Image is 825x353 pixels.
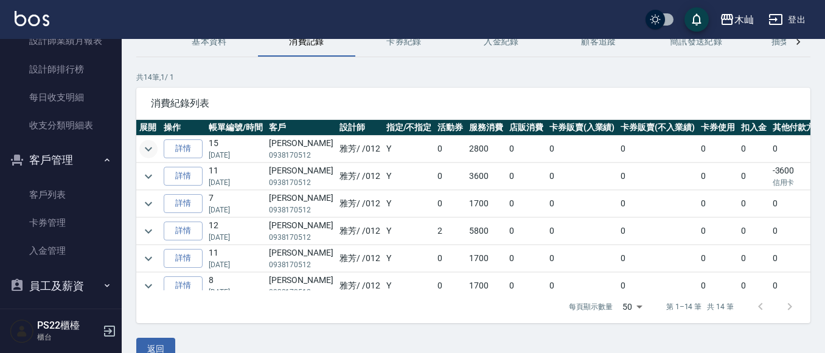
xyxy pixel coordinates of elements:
td: Y [383,163,435,190]
p: 第 1–14 筆 共 14 筆 [666,301,734,312]
a: 每日收支明細 [5,83,117,111]
p: [DATE] [209,150,263,161]
td: Y [383,273,435,299]
th: 指定/不指定 [383,120,435,136]
a: 詳情 [164,194,203,213]
td: 0 [434,273,466,299]
p: 0938170512 [269,177,333,188]
th: 活動券 [434,120,466,136]
td: 0 [546,136,618,163]
th: 扣入金 [738,120,770,136]
button: 登出 [764,9,810,31]
td: 0 [434,163,466,190]
td: [PERSON_NAME] [266,136,336,163]
span: 消費紀錄列表 [151,97,796,110]
td: 0 [546,218,618,245]
img: Person [10,319,34,343]
td: 0 [506,245,546,272]
td: 0 [618,273,698,299]
td: 8 [206,273,266,299]
td: 1700 [466,190,506,217]
td: 3600 [466,163,506,190]
td: 0 [738,136,770,163]
th: 客戶 [266,120,336,136]
td: 0 [618,218,698,245]
td: 15 [206,136,266,163]
td: 雅芳 / /012 [336,273,383,299]
a: 詳情 [164,139,203,158]
button: expand row [139,167,158,186]
td: 雅芳 / /012 [336,136,383,163]
button: expand row [139,140,158,158]
td: 1700 [466,245,506,272]
th: 展開 [136,120,161,136]
p: 信用卡 [773,177,824,188]
a: 詳情 [164,276,203,295]
a: 設計師業績月報表 [5,27,117,55]
p: 共 14 筆, 1 / 1 [136,72,810,83]
p: 0938170512 [269,259,333,270]
td: 0 [618,136,698,163]
p: [DATE] [209,204,263,215]
td: 11 [206,245,266,272]
td: 0 [738,218,770,245]
button: expand row [139,195,158,213]
button: 客戶管理 [5,144,117,176]
button: 消費記錄 [258,27,355,57]
td: 5800 [466,218,506,245]
p: 0938170512 [269,287,333,298]
button: 入金紀錄 [453,27,550,57]
td: 0 [698,163,738,190]
button: expand row [139,277,158,295]
td: 雅芳 / /012 [336,218,383,245]
h5: PS22櫃檯 [37,320,99,332]
a: 設計師排行榜 [5,55,117,83]
td: 0 [618,163,698,190]
button: 商品管理 [5,301,117,333]
td: Y [383,245,435,272]
td: 雅芳 / /012 [336,163,383,190]
td: 0 [546,163,618,190]
button: 員工及薪資 [5,270,117,302]
th: 卡券販賣(不入業績) [618,120,698,136]
th: 卡券使用 [698,120,738,136]
a: 詳情 [164,167,203,186]
button: expand row [139,250,158,268]
td: 0 [698,190,738,217]
button: save [684,7,709,32]
img: Logo [15,11,49,26]
p: 0938170512 [269,204,333,215]
td: 0 [698,273,738,299]
td: 0 [738,190,770,217]
td: 0 [738,273,770,299]
button: 卡券紀錄 [355,27,453,57]
td: 0 [698,136,738,163]
td: 0 [506,218,546,245]
th: 帳單編號/時間 [206,120,266,136]
button: 木屾 [715,7,759,32]
p: [DATE] [209,232,263,243]
p: 每頁顯示數量 [569,301,613,312]
td: 0 [738,163,770,190]
td: 0 [506,136,546,163]
td: 0 [506,163,546,190]
td: Y [383,190,435,217]
td: [PERSON_NAME] [266,218,336,245]
button: 顧客追蹤 [550,27,647,57]
p: [DATE] [209,287,263,298]
p: 0938170512 [269,232,333,243]
p: [DATE] [209,259,263,270]
button: 簡訊發送紀錄 [647,27,745,57]
td: 11 [206,163,266,190]
td: 0 [618,190,698,217]
td: 0 [434,245,466,272]
button: expand row [139,222,158,240]
td: 0 [618,245,698,272]
p: [DATE] [209,177,263,188]
a: 客戶列表 [5,181,117,209]
td: 雅芳 / /012 [336,190,383,217]
th: 服務消費 [466,120,506,136]
td: 0 [506,273,546,299]
td: 0 [434,190,466,217]
p: 0938170512 [269,150,333,161]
